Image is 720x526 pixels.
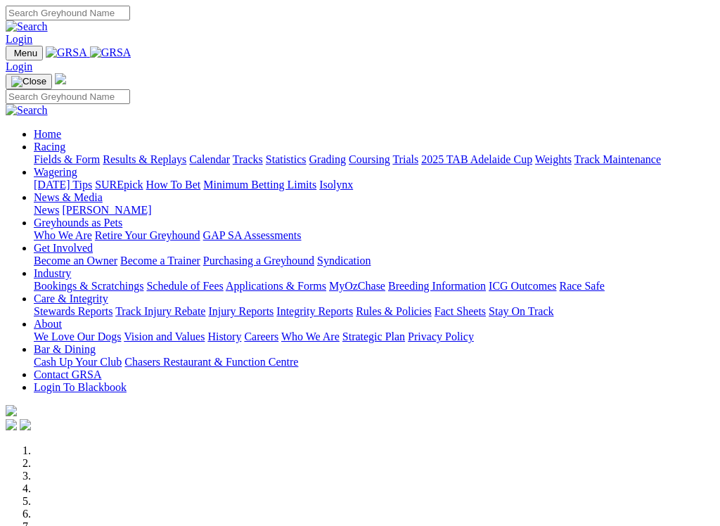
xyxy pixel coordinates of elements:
img: logo-grsa-white.png [6,405,17,416]
a: Who We Are [281,331,340,342]
a: Fields & Form [34,153,100,165]
a: Applications & Forms [226,280,326,292]
input: Search [6,89,130,104]
div: Racing [34,153,714,166]
div: News & Media [34,204,714,217]
button: Toggle navigation [6,74,52,89]
a: Integrity Reports [276,305,353,317]
a: We Love Our Dogs [34,331,121,342]
img: Close [11,76,46,87]
a: History [207,331,241,342]
a: Chasers Restaurant & Function Centre [124,356,298,368]
span: Menu [14,48,37,58]
a: Privacy Policy [408,331,474,342]
a: ICG Outcomes [489,280,556,292]
a: Cash Up Your Club [34,356,122,368]
a: [PERSON_NAME] [62,204,151,216]
div: Industry [34,280,714,293]
a: Racing [34,141,65,153]
a: Wagering [34,166,77,178]
a: Retire Your Greyhound [95,229,200,241]
a: Fact Sheets [435,305,486,317]
a: Track Maintenance [574,153,661,165]
a: News & Media [34,191,103,203]
a: Get Involved [34,242,93,254]
div: Care & Integrity [34,305,714,318]
a: Results & Replays [103,153,186,165]
a: Isolynx [319,179,353,191]
a: News [34,204,59,216]
a: Login To Blackbook [34,381,127,393]
a: Rules & Policies [356,305,432,317]
div: Get Involved [34,255,714,267]
a: Syndication [317,255,371,267]
a: GAP SA Assessments [203,229,302,241]
a: Breeding Information [388,280,486,292]
a: Who We Are [34,229,92,241]
a: Login [6,60,32,72]
img: Search [6,104,48,117]
input: Search [6,6,130,20]
a: Industry [34,267,71,279]
a: [DATE] Tips [34,179,92,191]
a: Home [34,128,61,140]
a: Greyhounds as Pets [34,217,122,229]
a: Trials [392,153,418,165]
a: How To Bet [146,179,201,191]
img: Search [6,20,48,33]
div: Bar & Dining [34,356,714,368]
a: 2025 TAB Adelaide Cup [421,153,532,165]
a: Become an Owner [34,255,117,267]
a: Tracks [233,153,263,165]
a: Minimum Betting Limits [203,179,316,191]
a: Become a Trainer [120,255,200,267]
a: Stay On Track [489,305,553,317]
a: Track Injury Rebate [115,305,205,317]
a: Injury Reports [208,305,274,317]
img: twitter.svg [20,419,31,430]
img: GRSA [46,46,87,59]
img: GRSA [90,46,131,59]
a: Contact GRSA [34,368,101,380]
button: Toggle navigation [6,46,43,60]
a: Statistics [266,153,307,165]
div: About [34,331,714,343]
a: Bookings & Scratchings [34,280,143,292]
a: Strategic Plan [342,331,405,342]
a: Grading [309,153,346,165]
a: Vision and Values [124,331,205,342]
a: Careers [244,331,278,342]
a: Care & Integrity [34,293,108,304]
a: Calendar [189,153,230,165]
a: About [34,318,62,330]
a: Coursing [349,153,390,165]
a: Schedule of Fees [146,280,223,292]
a: Bar & Dining [34,343,96,355]
a: Stewards Reports [34,305,112,317]
img: logo-grsa-white.png [55,73,66,84]
a: Purchasing a Greyhound [203,255,314,267]
a: Login [6,33,32,45]
a: Weights [535,153,572,165]
a: Race Safe [559,280,604,292]
div: Greyhounds as Pets [34,229,714,242]
a: SUREpick [95,179,143,191]
div: Wagering [34,179,714,191]
a: MyOzChase [329,280,385,292]
img: facebook.svg [6,419,17,430]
